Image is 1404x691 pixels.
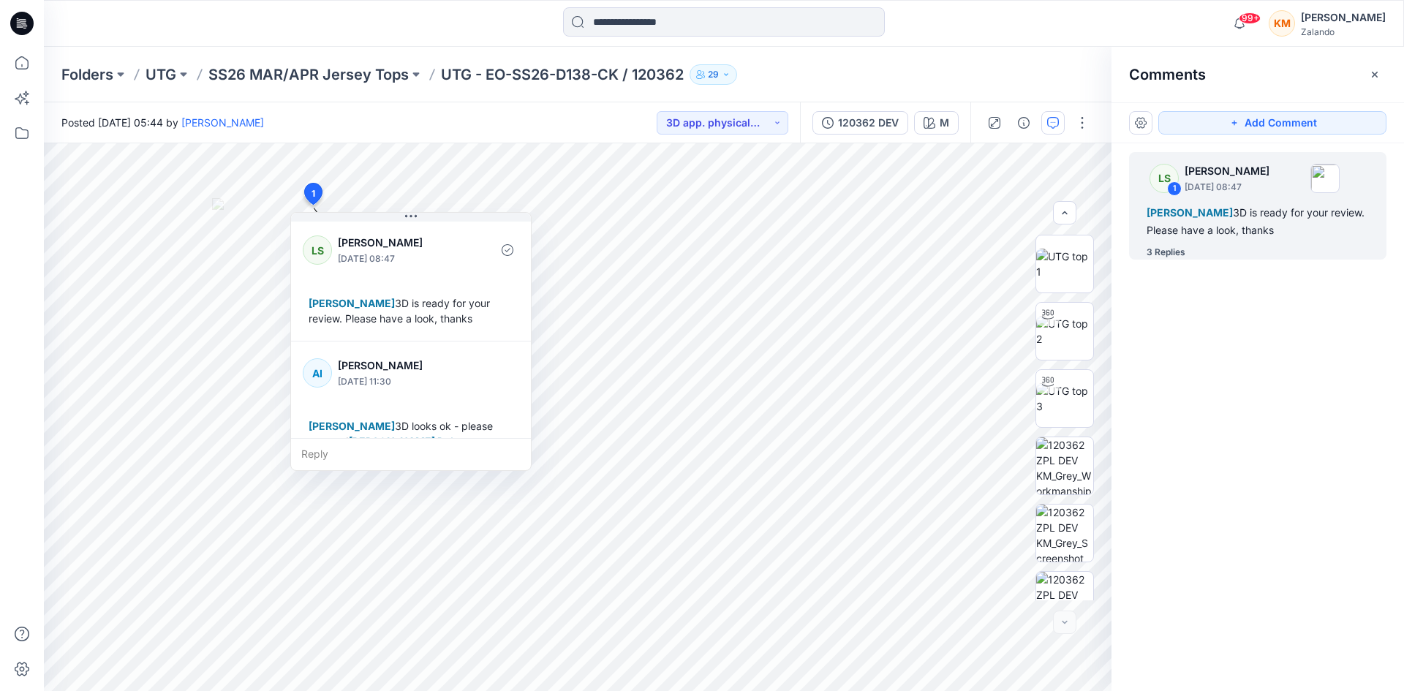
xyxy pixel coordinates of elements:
a: SS26 MAR/APR Jersey Tops [208,64,409,85]
h2: Comments [1129,66,1206,83]
a: Folders [61,64,113,85]
p: UTG - EO-SS26-D138-CK / 120362 [441,64,684,85]
div: LS [303,235,332,265]
img: 120362 ZPL DEV KM_Grey_Screenshot 2025-07-22 124007 [1036,572,1093,629]
div: Zalando [1301,26,1386,37]
div: Reply [291,438,531,470]
div: 3 Replies [1147,245,1185,260]
button: 120362 DEV [812,111,908,135]
a: UTG [146,64,176,85]
img: UTG top 2 [1036,316,1093,347]
div: 1 [1167,181,1182,196]
div: 3D looks ok - please proceed [303,412,519,470]
div: M [940,115,949,131]
div: KM [1269,10,1295,37]
span: 1 [312,187,315,200]
div: [PERSON_NAME] [1301,9,1386,26]
div: AI [303,358,332,388]
div: 120362 DEV [838,115,899,131]
div: 3D is ready for your review. Please have a look, thanks [1147,204,1369,239]
p: [DATE] 08:47 [338,252,457,266]
img: UTG top 3 [1036,383,1093,414]
p: [DATE] 08:47 [1185,180,1269,195]
button: 29 [690,64,737,85]
img: 120362 ZPL DEV KM_Grey_Workmanship illustrations - 120362 [1036,437,1093,494]
a: [PERSON_NAME] [181,116,264,129]
span: [PERSON_NAME] [309,420,395,432]
p: [PERSON_NAME] [338,234,457,252]
p: 29 [708,67,719,83]
span: 99+ [1239,12,1261,24]
p: [PERSON_NAME] [338,357,457,374]
span: Posted [DATE] 05:44 by [61,115,264,130]
button: Add Comment [1158,111,1386,135]
span: [PERSON_NAME] [1147,206,1233,219]
div: LS [1150,164,1179,193]
button: Details [1012,111,1035,135]
p: [DATE] 11:30 [338,374,457,389]
p: [PERSON_NAME] [1185,162,1269,180]
span: [PERSON_NAME] [309,297,395,309]
img: 120362 ZPL DEV KM_Grey_Screenshot 2025-07-22 124213 [1036,505,1093,562]
div: 3D is ready for your review. Please have a look, thanks [303,290,519,332]
span: [PERSON_NAME] Del [PERSON_NAME] [309,435,456,463]
img: UTG top 1 [1036,249,1093,279]
button: M [914,111,959,135]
